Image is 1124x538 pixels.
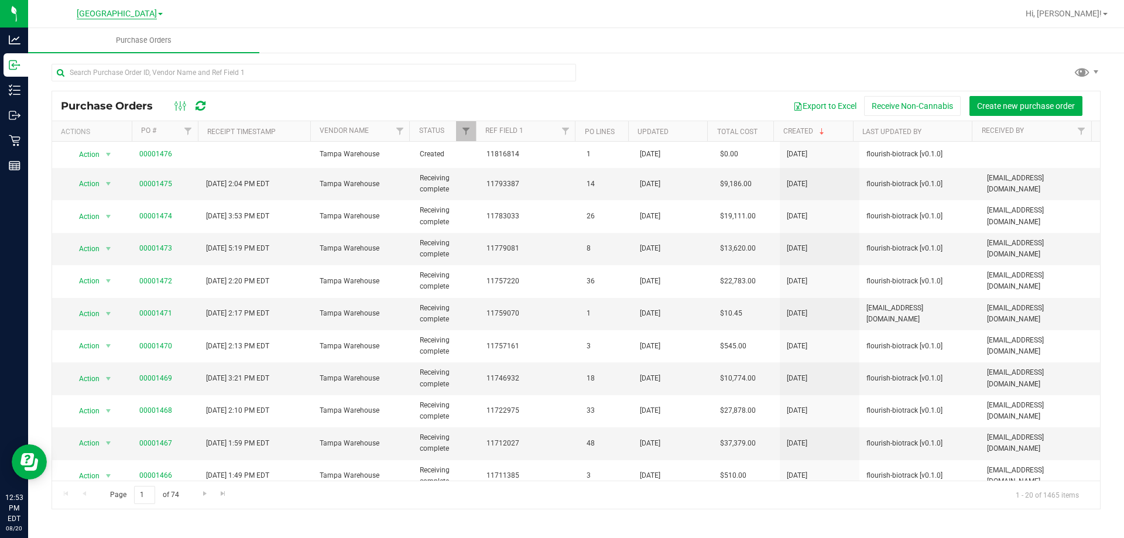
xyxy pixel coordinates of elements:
span: [DATE] 2:17 PM EDT [206,308,269,319]
span: Tampa Warehouse [320,308,406,319]
span: [DATE] [787,438,807,449]
span: 1 - 20 of 1465 items [1006,486,1088,503]
span: [DATE] [640,149,660,160]
span: Tampa Warehouse [320,470,406,481]
span: 26 [587,211,626,222]
a: 00001469 [139,374,172,382]
span: [DATE] [787,405,807,416]
span: [DATE] [787,308,807,319]
span: $510.00 [720,470,746,481]
span: Receiving complete [420,173,472,195]
span: [EMAIL_ADDRESS][DOMAIN_NAME] [987,303,1093,325]
span: Tampa Warehouse [320,276,406,287]
span: 11757161 [486,341,573,352]
span: 33 [587,405,626,416]
a: 00001472 [139,277,172,285]
span: Tampa Warehouse [320,438,406,449]
span: Action [68,306,100,322]
span: select [101,273,115,289]
input: 1 [134,486,155,504]
span: select [101,338,115,354]
span: Tampa Warehouse [320,373,406,384]
a: 00001468 [139,406,172,414]
span: Tampa Warehouse [320,211,406,222]
a: Purchase Orders [28,28,259,53]
span: Create new purchase order [977,101,1075,111]
span: [DATE] 2:13 PM EDT [206,341,269,352]
span: $10,774.00 [720,373,756,384]
span: [DATE] [640,211,660,222]
a: Last Updated By [862,128,921,136]
a: Go to the next page [196,486,213,502]
span: flourish-biotrack [v0.1.0] [866,276,972,287]
a: 00001471 [139,309,172,317]
span: [EMAIL_ADDRESS][DOMAIN_NAME] [987,400,1093,422]
span: Action [68,435,100,451]
span: [DATE] [787,211,807,222]
span: Tampa Warehouse [320,405,406,416]
span: [DATE] [640,179,660,190]
a: Ref Field 1 [485,126,523,135]
span: Receiving complete [420,270,472,292]
span: select [101,371,115,387]
span: flourish-biotrack [v0.1.0] [866,438,972,449]
a: Updated [638,128,669,136]
span: [EMAIL_ADDRESS][DOMAIN_NAME] [987,205,1093,227]
span: Action [68,146,100,163]
span: Hi, [PERSON_NAME]! [1026,9,1102,18]
span: 8 [587,243,626,254]
span: [DATE] [787,470,807,481]
span: select [101,146,115,163]
span: Receiving complete [420,303,472,325]
span: [EMAIL_ADDRESS][DOMAIN_NAME] [987,173,1093,195]
span: select [101,241,115,257]
span: [EMAIL_ADDRESS][DOMAIN_NAME] [987,270,1093,292]
span: [EMAIL_ADDRESS][DOMAIN_NAME] [987,465,1093,487]
span: [DATE] [787,149,807,160]
span: [DATE] [640,308,660,319]
span: [DATE] [640,243,660,254]
inline-svg: Retail [9,135,20,146]
span: Receiving complete [420,205,472,227]
span: [DATE] [787,179,807,190]
span: [EMAIL_ADDRESS][DOMAIN_NAME] [987,238,1093,260]
span: [EMAIL_ADDRESS][DOMAIN_NAME] [987,432,1093,454]
span: $37,379.00 [720,438,756,449]
button: Receive Non-Cannabis [864,96,961,116]
span: 1 [587,149,626,160]
span: 11779081 [486,243,573,254]
span: flourish-biotrack [v0.1.0] [866,179,972,190]
span: $0.00 [720,149,738,160]
span: [DATE] [640,470,660,481]
span: Tampa Warehouse [320,341,406,352]
span: [DATE] 5:19 PM EDT [206,243,269,254]
span: 11712027 [486,438,573,449]
span: Purchase Orders [61,100,165,112]
span: Receiving complete [420,432,472,454]
span: flourish-biotrack [v0.1.0] [866,149,972,160]
div: Actions [61,128,127,136]
span: Action [68,468,100,484]
p: 08/20 [5,524,23,533]
a: 00001466 [139,471,172,479]
a: Filter [456,121,475,141]
a: PO # [141,126,156,135]
span: flourish-biotrack [v0.1.0] [866,341,972,352]
a: 00001475 [139,180,172,188]
span: Receiving complete [420,465,472,487]
span: select [101,306,115,322]
span: 11746932 [486,373,573,384]
a: Go to the last page [215,486,232,502]
button: Export to Excel [786,96,864,116]
span: Receiving complete [420,400,472,422]
inline-svg: Inventory [9,84,20,96]
span: $19,111.00 [720,211,756,222]
span: Action [68,371,100,387]
p: 12:53 PM EDT [5,492,23,524]
button: Create new purchase order [969,96,1082,116]
span: Action [68,241,100,257]
span: 3 [587,341,626,352]
span: Purchase Orders [100,35,187,46]
inline-svg: Reports [9,160,20,172]
span: [DATE] [640,373,660,384]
